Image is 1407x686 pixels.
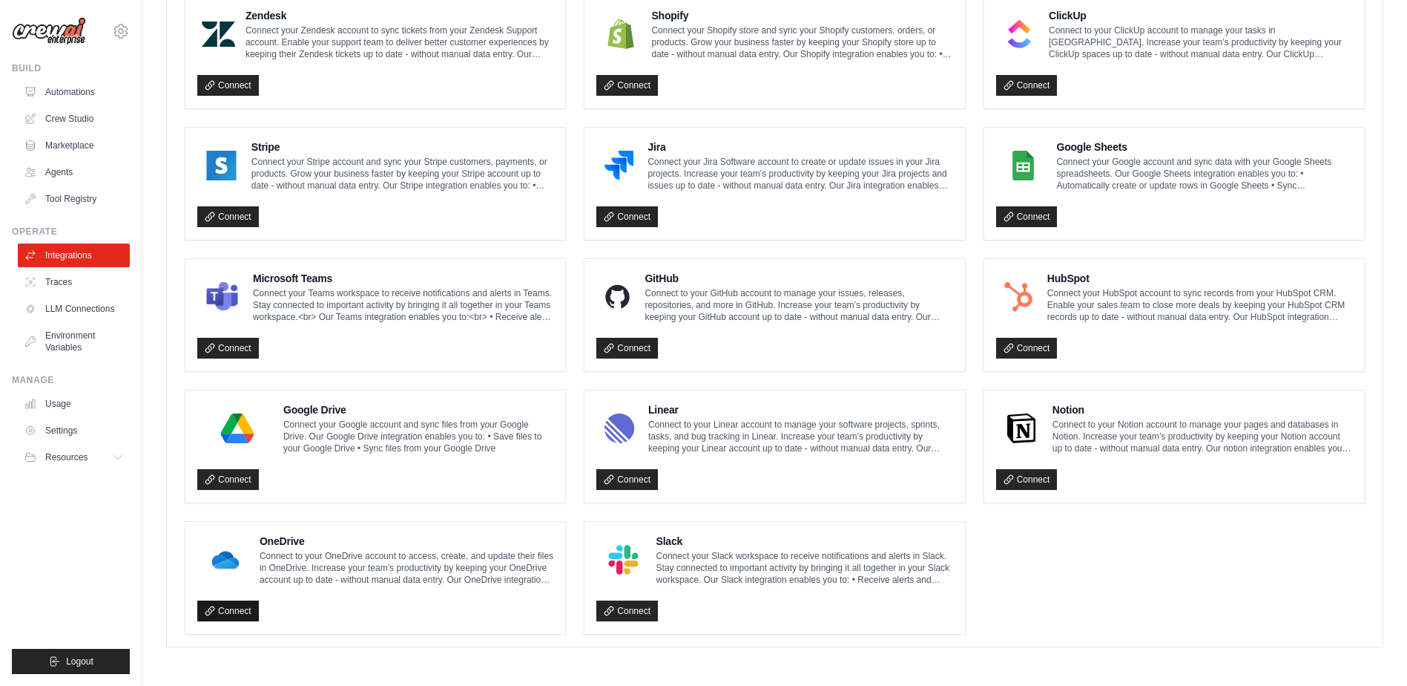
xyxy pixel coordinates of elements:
[596,75,658,96] a: Connect
[648,140,952,154] h4: Jira
[12,226,130,238] div: Operate
[197,338,259,359] a: Connect
[596,469,658,490] a: Connect
[253,271,553,286] h4: Microsoft Teams
[1047,271,1352,286] h4: HubSpot
[1049,24,1352,60] p: Connect to your ClickUp account to manage your tasks in [GEOGRAPHIC_DATA]. Increase your team’s p...
[18,297,130,321] a: LLM Connections
[12,649,130,674] button: Logout
[197,75,259,96] a: Connect
[12,374,130,386] div: Manage
[18,134,130,157] a: Marketplace
[18,244,130,267] a: Integrations
[18,324,130,359] a: Environment Variables
[645,271,952,286] h4: GitHub
[1052,419,1352,454] p: Connect to your Notion account to manage your pages and databases in Notion. Increase your team’s...
[996,75,1058,96] a: Connect
[1001,282,1037,312] img: HubSpot Logo
[601,282,634,312] img: GitHub Logo
[651,24,952,60] p: Connect your Shopify store and sync your Shopify customers, orders, or products. Grow your busine...
[601,151,637,180] img: Jira Logo
[202,151,241,180] img: Stripe Logo
[66,656,93,667] span: Logout
[1001,19,1038,49] img: ClickUp Logo
[197,469,259,490] a: Connect
[197,206,259,227] a: Connect
[1056,156,1352,192] p: Connect your Google account and sync data with your Google Sheets spreadsheets. Our Google Sheets...
[283,402,553,417] h4: Google Drive
[251,140,554,154] h4: Stripe
[45,451,88,463] span: Resources
[18,445,130,469] button: Resources
[648,156,952,192] p: Connect your Jira Software account to create or update issues in your Jira projects. Increase you...
[18,107,130,131] a: Crew Studio
[596,601,658,621] a: Connect
[18,80,130,104] a: Automations
[1047,287,1352,323] p: Connect your HubSpot account to sync records from your HubSpot CRM. Enable your sales team to clo...
[202,282,243,312] img: Microsoft Teams Logo
[18,419,130,442] a: Settings
[246,24,553,60] p: Connect your Zendesk account to sync tickets from your Zendesk Support account. Enable your suppo...
[648,419,953,454] p: Connect to your Linear account to manage your software projects, sprints, tasks, and bug tracking...
[197,601,259,621] a: Connect
[1001,414,1042,443] img: Notion Logo
[12,62,130,74] div: Build
[1056,140,1352,154] h4: Google Sheets
[18,160,130,184] a: Agents
[18,392,130,416] a: Usage
[246,8,553,23] h4: Zendesk
[283,419,553,454] p: Connect your Google account and sync files from your Google Drive. Our Google Drive integration e...
[12,17,86,45] img: Logo
[251,156,554,192] p: Connect your Stripe account and sync your Stripe customers, payments, or products. Grow your busi...
[645,287,952,323] p: Connect to your GitHub account to manage your issues, releases, repositories, and more in GitHub....
[202,545,249,575] img: OneDrive Logo
[601,414,638,443] img: Linear Logo
[996,469,1058,490] a: Connect
[260,534,553,549] h4: OneDrive
[996,206,1058,227] a: Connect
[18,270,130,294] a: Traces
[656,550,953,586] p: Connect your Slack workspace to receive notifications and alerts in Slack. Stay connected to impo...
[1052,402,1352,417] h4: Notion
[601,545,645,575] img: Slack Logo
[1049,8,1352,23] h4: ClickUp
[601,19,641,49] img: Shopify Logo
[648,402,953,417] h4: Linear
[202,19,235,49] img: Zendesk Logo
[996,338,1058,359] a: Connect
[596,206,658,227] a: Connect
[18,187,130,211] a: Tool Registry
[253,287,553,323] p: Connect your Teams workspace to receive notifications and alerts in Teams. Stay connected to impo...
[656,534,953,549] h4: Slack
[651,8,952,23] h4: Shopify
[1001,151,1047,180] img: Google Sheets Logo
[596,338,658,359] a: Connect
[260,550,553,586] p: Connect to your OneDrive account to access, create, and update their files in OneDrive. Increase ...
[202,414,273,443] img: Google Drive Logo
